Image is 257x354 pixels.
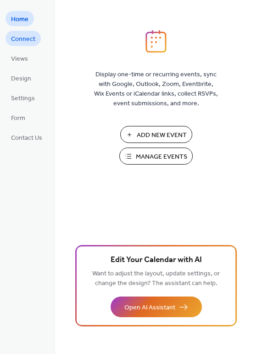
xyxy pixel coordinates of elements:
span: Contact Us [11,133,42,143]
a: Form [6,110,31,125]
a: Connect [6,31,41,46]
span: Want to adjust the layout, update settings, or change the design? The assistant can help. [92,268,220,290]
span: Design [11,74,31,84]
a: Views [6,51,34,66]
span: Edit Your Calendar with AI [111,254,202,267]
a: Design [6,70,37,86]
span: Home [11,15,28,24]
span: Views [11,54,28,64]
button: Open AI Assistant [111,297,202,317]
span: Display one-time or recurring events, sync with Google, Outlook, Zoom, Eventbrite, Wix Events or ... [94,70,218,108]
span: Form [11,114,25,123]
img: logo_icon.svg [145,30,167,53]
a: Contact Us [6,130,48,145]
span: Manage Events [136,152,187,162]
a: Settings [6,90,40,105]
button: Add New Event [120,126,192,143]
span: Add New Event [137,131,187,140]
a: Home [6,11,34,26]
button: Manage Events [119,148,193,165]
span: Connect [11,34,35,44]
span: Settings [11,94,35,103]
span: Open AI Assistant [124,303,175,313]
